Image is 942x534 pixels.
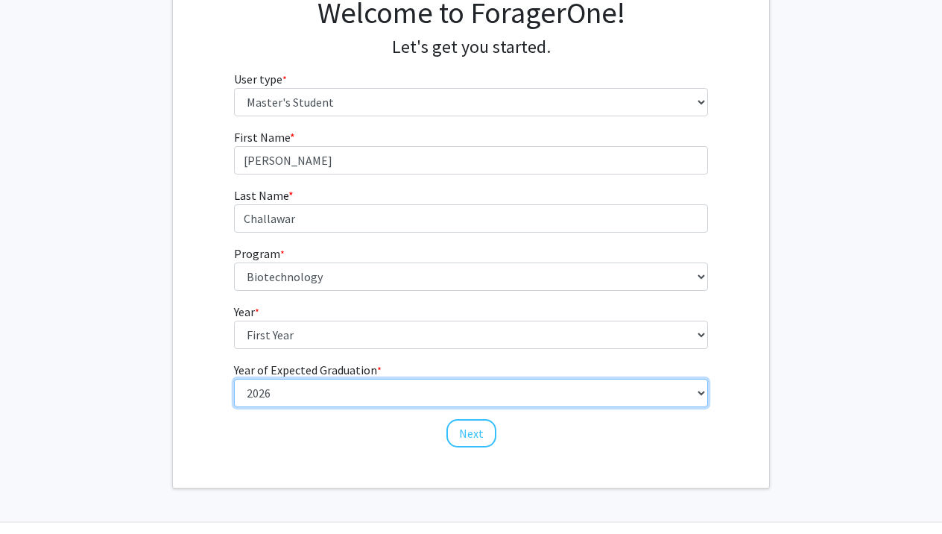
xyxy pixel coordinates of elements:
[234,303,259,321] label: Year
[234,130,290,145] span: First Name
[234,245,285,263] label: Program
[234,361,382,379] label: Year of Expected Graduation
[11,467,63,523] iframe: Chat
[234,70,287,88] label: User type
[234,37,709,58] h4: Let's get you started.
[234,188,288,203] span: Last Name
[446,419,496,447] button: Next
